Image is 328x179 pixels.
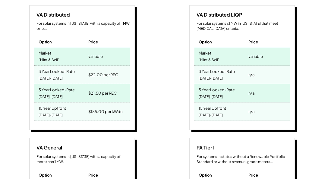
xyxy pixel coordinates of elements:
div: [DATE]-[DATE] [39,111,63,119]
div: VA Distributed [34,11,70,18]
div: 3 Year Locked-Rate [39,67,75,74]
div: Market [39,49,52,56]
div: 5 Year Locked-Rate [199,86,235,93]
div: 5 Year Locked-Rate [39,86,75,93]
div: n/a [248,71,254,79]
div: $21.50 per REC [88,89,117,97]
div: n/a [248,107,254,116]
div: $22.00 per REC [88,71,118,79]
div: PA Tier I [194,144,215,151]
div: Price [248,172,258,178]
div: variable [88,52,103,61]
div: 3 Year Locked-Rate [199,67,235,74]
div: [DATE]-[DATE] [199,93,223,101]
div: Price [248,39,258,45]
div: Price [88,39,98,45]
div: For solar systems ≤1 MW in [US_STATE] that meet [MEDICAL_DATA] criteria. [197,21,290,31]
div: Option [39,172,52,178]
div: For solar systems in [US_STATE] with a capacity of 1 MW or less. [37,21,130,31]
div: n/a [248,89,254,97]
div: variable [248,52,263,61]
div: Option [199,172,212,178]
div: 15 Year Upfront [199,104,226,111]
div: For solar systems in [US_STATE] with a capacity of more than 1 MW. [37,154,130,165]
div: For systems in states without a Renewable Portfolio Standard or without revenue-grade meters... [197,154,290,165]
div: "Mint & Sell" [39,56,60,64]
div: [DATE]-[DATE] [39,74,63,83]
div: Option [39,39,52,45]
div: Price [88,172,98,178]
div: Option [199,39,212,45]
div: [DATE]-[DATE] [199,111,223,119]
div: 15 Year Upfront [39,104,66,111]
div: [DATE]-[DATE] [199,74,223,83]
div: "Mint & Sell" [199,56,220,64]
div: VA Distributed LIQP [194,11,242,18]
div: $185.00 per kWdc [88,107,123,116]
div: [DATE]-[DATE] [39,93,63,101]
div: Market [199,49,212,56]
div: VA General [34,144,62,151]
